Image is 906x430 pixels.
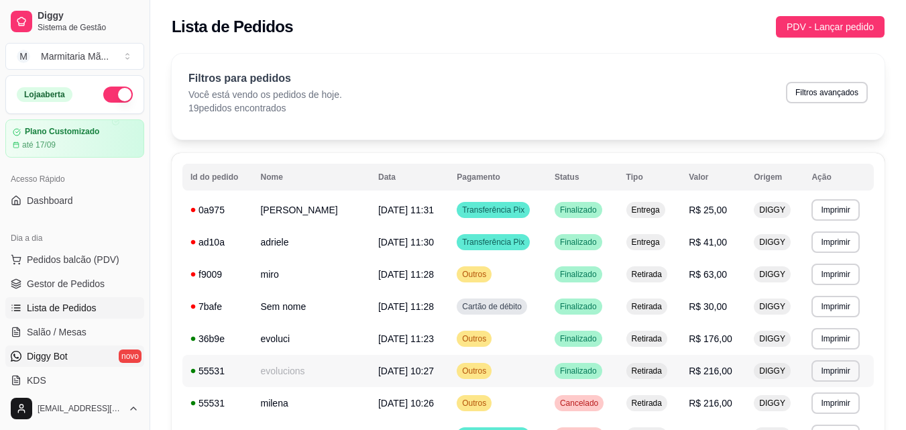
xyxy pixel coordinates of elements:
div: 55531 [190,364,244,378]
button: PDV - Lançar pedido [776,16,885,38]
span: Finalizado [557,366,600,376]
td: [PERSON_NAME] [252,194,370,226]
th: Id do pedido [182,164,252,191]
span: DIGGY [756,333,788,344]
p: 19 pedidos encontrados [188,101,342,115]
a: Gestor de Pedidos [5,273,144,294]
span: Retirada [629,269,665,280]
div: ad10a [190,235,244,249]
span: R$ 216,00 [689,398,732,409]
td: milena [252,387,370,419]
span: Entrega [629,205,663,215]
span: Outros [459,333,489,344]
span: R$ 41,00 [689,237,727,248]
div: 0a975 [190,203,244,217]
span: Cancelado [557,398,601,409]
div: 36b9e [190,332,244,345]
td: evolucions [252,355,370,387]
span: KDS [27,374,46,387]
span: Lista de Pedidos [27,301,97,315]
span: Retirada [629,398,665,409]
span: [EMAIL_ADDRESS][DOMAIN_NAME] [38,403,123,414]
a: Dashboard [5,190,144,211]
span: [DATE] 11:28 [378,269,434,280]
span: DIGGY [756,205,788,215]
th: Ação [803,164,874,191]
p: Filtros para pedidos [188,70,342,87]
span: DIGGY [756,301,788,312]
div: Loja aberta [17,87,72,102]
td: miro [252,258,370,290]
span: Finalizado [557,237,600,248]
span: DIGGY [756,398,788,409]
span: Diggy [38,10,139,22]
span: Outros [459,398,489,409]
span: Finalizado [557,301,600,312]
span: [DATE] 10:27 [378,366,434,376]
span: [DATE] 11:28 [378,301,434,312]
span: [DATE] 11:31 [378,205,434,215]
button: Imprimir [811,231,859,253]
span: DIGGY [756,237,788,248]
a: Lista de Pedidos [5,297,144,319]
span: [DATE] 10:26 [378,398,434,409]
h2: Lista de Pedidos [172,16,293,38]
span: Outros [459,366,489,376]
button: Imprimir [811,360,859,382]
span: Transferência Pix [459,237,527,248]
th: Tipo [618,164,681,191]
th: Pagamento [449,164,547,191]
span: Retirada [629,301,665,312]
span: Sistema de Gestão [38,22,139,33]
span: DIGGY [756,269,788,280]
span: Transferência Pix [459,205,527,215]
span: [DATE] 11:23 [378,333,434,344]
span: R$ 216,00 [689,366,732,376]
button: Imprimir [811,392,859,414]
span: Finalizado [557,269,600,280]
td: Sem nome [252,290,370,323]
span: R$ 25,00 [689,205,727,215]
span: Entrega [629,237,663,248]
button: Filtros avançados [786,82,868,103]
button: [EMAIL_ADDRESS][DOMAIN_NAME] [5,392,144,425]
th: Origem [746,164,803,191]
a: Diggy Botnovo [5,345,144,367]
span: Salão / Mesas [27,325,87,339]
span: M [17,50,30,63]
span: Pedidos balcão (PDV) [27,253,119,266]
div: Dia a dia [5,227,144,249]
button: Imprimir [811,199,859,221]
p: Você está vendo os pedidos de hoje. [188,88,342,101]
button: Select a team [5,43,144,70]
span: PDV - Lançar pedido [787,19,874,34]
th: Valor [681,164,746,191]
button: Imprimir [811,296,859,317]
span: Retirada [629,333,665,344]
a: Plano Customizadoaté 17/09 [5,119,144,158]
td: evoluci [252,323,370,355]
span: R$ 176,00 [689,333,732,344]
span: Gestor de Pedidos [27,277,105,290]
div: f9009 [190,268,244,281]
div: Marmitaria Mã ... [41,50,109,63]
span: Diggy Bot [27,350,68,363]
span: [DATE] 11:30 [378,237,434,248]
span: Dashboard [27,194,73,207]
article: Plano Customizado [25,127,99,137]
div: Acesso Rápido [5,168,144,190]
span: Cartão de débito [459,301,524,312]
a: KDS [5,370,144,391]
div: 55531 [190,396,244,410]
div: 7bafe [190,300,244,313]
th: Status [547,164,618,191]
button: Imprimir [811,264,859,285]
th: Nome [252,164,370,191]
a: DiggySistema de Gestão [5,5,144,38]
span: Finalizado [557,333,600,344]
button: Pedidos balcão (PDV) [5,249,144,270]
span: Outros [459,269,489,280]
button: Imprimir [811,328,859,350]
span: DIGGY [756,366,788,376]
button: Alterar Status [103,87,133,103]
